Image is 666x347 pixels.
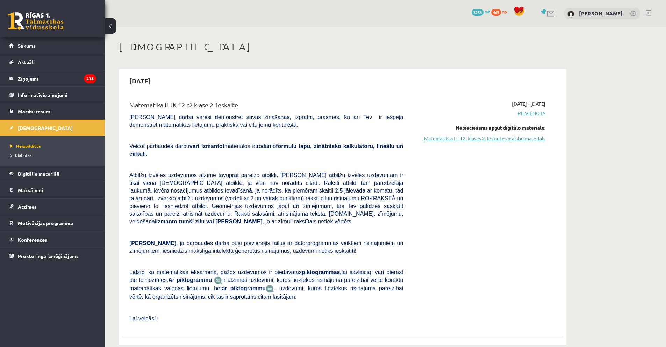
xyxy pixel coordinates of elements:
[491,9,501,16] span: 463
[9,182,96,198] a: Maksājumi
[9,87,96,103] a: Informatīvie ziņojumi
[179,218,262,224] b: tumši zilu vai [PERSON_NAME]
[485,9,490,14] span: mP
[18,125,73,131] span: [DEMOGRAPHIC_DATA]
[129,114,403,128] span: [PERSON_NAME] darbā varēsi demonstrēt savas zināšanas, izpratni, prasmes, kā arī Tev ir iespēja d...
[414,110,545,117] span: Pievienota
[18,108,52,114] span: Mācību resursi
[9,166,96,182] a: Digitālie materiāli
[129,143,403,157] b: formulu lapu, zinātnisko kalkulatoru, lineālu un cirkuli.
[9,103,96,119] a: Mācību resursi
[502,9,507,14] span: xp
[491,9,510,14] a: 463 xp
[472,9,484,16] span: 3258
[129,143,403,157] span: Veicot pārbaudes darbu materiālos atrodamo
[472,9,490,14] a: 3258 mP
[18,70,96,86] legend: Ziņojumi
[214,276,222,284] img: JfuEzvunn4EvwAAAAASUVORK5CYII=
[512,100,545,107] span: [DATE] - [DATE]
[84,74,96,83] i: 218
[567,11,574,18] img: Artūrs Veģeris
[9,120,96,136] a: [DEMOGRAPHIC_DATA]
[8,12,64,30] a: Rīgas 1. Tālmācības vidusskola
[9,70,96,86] a: Ziņojumi218
[168,277,212,283] b: Ar piktogrammu
[9,231,96,248] a: Konferences
[266,285,274,293] img: wKvN42sLe3LLwAAAABJRU5ErkJggg==
[18,236,47,243] span: Konferences
[9,199,96,215] a: Atzīmes
[129,240,403,254] span: , ja pārbaudes darbā būsi pievienojis failus ar datorprogrammās veiktiem risinājumiem un zīmējumi...
[18,203,37,210] span: Atzīmes
[414,124,545,131] div: Nepieciešams apgūt digitālo materiālu:
[579,10,623,17] a: [PERSON_NAME]
[10,152,98,158] a: Izlabotās
[9,37,96,54] a: Sākums
[10,152,31,158] span: Izlabotās
[18,42,36,49] span: Sākums
[156,218,177,224] b: izmanto
[18,253,79,259] span: Proktoringa izmēģinājums
[129,269,403,283] span: Līdzīgi kā matemātikas eksāmenā, dažos uzdevumos ir piedāvātas lai savlaicīgi vari pierast pie to...
[10,143,41,149] span: Neizpildītās
[9,54,96,70] a: Aktuāli
[156,315,158,321] span: J
[122,72,158,89] h2: [DATE]
[18,171,59,177] span: Digitālie materiāli
[9,215,96,231] a: Motivācijas programma
[302,269,342,275] b: piktogrammas,
[129,100,403,113] div: Matemātika II JK 12.c2 klase 2. ieskaite
[189,143,224,149] b: vari izmantot
[10,143,98,149] a: Neizpildītās
[9,248,96,264] a: Proktoringa izmēģinājums
[129,240,176,246] span: [PERSON_NAME]
[129,277,403,291] span: ir atzīmēti uzdevumi, kuros līdztekus risinājuma pareizībai vērtē korektu matemātikas valodas lie...
[129,315,156,321] span: Lai veicās!
[119,41,566,53] h1: [DEMOGRAPHIC_DATA]
[18,220,73,226] span: Motivācijas programma
[18,59,35,65] span: Aktuāli
[18,182,96,198] legend: Maksājumi
[414,135,545,142] a: Matemātikas II - 12. klases 2. ieskaites mācību materiāls
[18,87,96,103] legend: Informatīvie ziņojumi
[129,172,403,224] span: Atbilžu izvēles uzdevumos atzīmē tavuprāt pareizo atbildi. [PERSON_NAME] atbilžu izvēles uzdevuma...
[222,285,266,291] b: ar piktogrammu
